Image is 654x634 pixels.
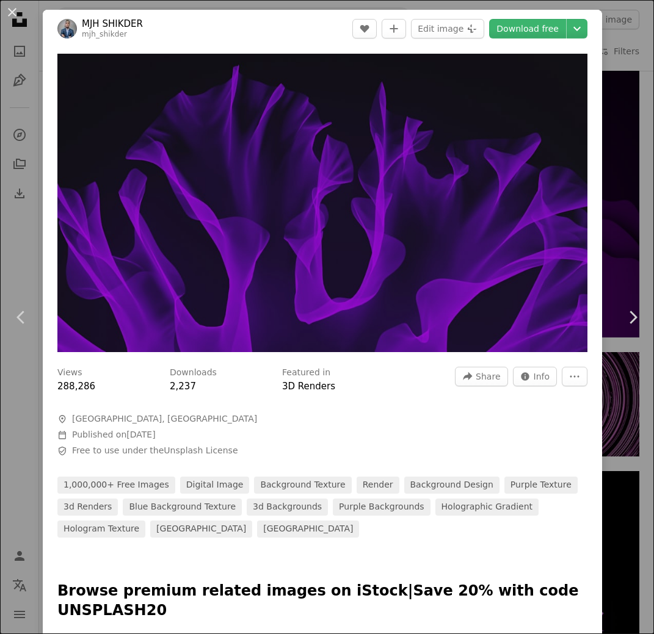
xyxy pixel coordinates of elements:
span: Share [476,367,500,386]
a: blue background texture [123,499,242,516]
button: Add to Collection [382,19,406,38]
button: Choose download size [567,19,587,38]
span: 288,286 [57,381,95,392]
h3: Views [57,367,82,379]
h3: Featured in [282,367,330,379]
a: digital image [180,477,250,494]
a: mjh_shikder [82,30,127,38]
span: Published on [72,430,156,439]
span: Free to use under the [72,445,238,457]
a: 1,000,000+ Free Images [57,477,175,494]
button: Zoom in on this image [57,54,587,352]
button: Like [352,19,377,38]
a: 3d backgrounds [247,499,328,516]
a: [GEOGRAPHIC_DATA] [257,521,359,538]
span: 2,237 [170,381,196,392]
a: 3d renders [57,499,118,516]
a: holographic gradient [435,499,539,516]
button: Share this image [455,367,507,386]
span: [GEOGRAPHIC_DATA], [GEOGRAPHIC_DATA] [72,413,257,425]
button: More Actions [562,367,587,386]
button: Stats about this image [513,367,558,386]
a: Unsplash License [164,445,238,455]
a: background design [404,477,500,494]
a: purple texture [504,477,578,494]
a: purple backgrounds [333,499,430,516]
p: Browse premium related images on iStock | Save 20% with code UNSPLASH20 [57,582,587,621]
a: background texture [254,477,351,494]
a: [GEOGRAPHIC_DATA] [150,521,252,538]
a: MJH SHIKDER [82,18,143,30]
a: render [357,477,399,494]
span: Info [534,367,550,386]
h3: Downloads [170,367,217,379]
a: 3D Renders [282,381,335,392]
img: a close up of a purple flower on a black background [57,54,587,352]
a: Next [611,259,654,376]
a: Download free [489,19,566,38]
img: Go to MJH SHIKDER's profile [57,19,77,38]
a: hologram texture [57,521,145,538]
time: February 22, 2023 at 7:23:00 PM GMT+3 [126,430,155,439]
button: Edit image [411,19,484,38]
